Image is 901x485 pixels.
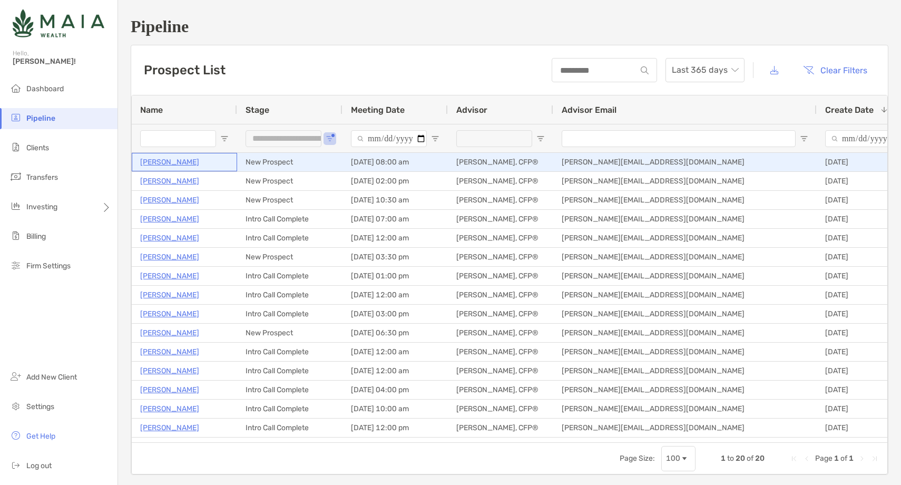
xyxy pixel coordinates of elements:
[553,153,817,171] div: [PERSON_NAME][EMAIL_ADDRESS][DOMAIN_NAME]
[553,248,817,266] div: [PERSON_NAME][EMAIL_ADDRESS][DOMAIN_NAME]
[237,438,342,456] div: New Prospect
[342,419,448,437] div: [DATE] 12:00 pm
[9,82,22,94] img: dashboard icon
[342,400,448,418] div: [DATE] 10:00 am
[9,229,22,242] img: billing icon
[342,248,448,266] div: [DATE] 03:30 pm
[9,429,22,442] img: get-help icon
[661,446,696,471] div: Page Size
[840,454,847,463] span: of
[553,438,817,456] div: [PERSON_NAME][EMAIL_ADDRESS][DOMAIN_NAME]
[140,402,199,415] a: [PERSON_NAME]
[326,134,334,143] button: Open Filter Menu
[9,111,22,124] img: pipeline icon
[342,305,448,323] div: [DATE] 03:00 pm
[562,130,796,147] input: Advisor Email Filter Input
[140,383,199,396] p: [PERSON_NAME]
[736,454,745,463] span: 20
[727,454,734,463] span: to
[26,143,49,152] span: Clients
[858,454,866,463] div: Next Page
[755,454,765,463] span: 20
[456,105,487,115] span: Advisor
[140,156,199,169] a: [PERSON_NAME]
[140,307,199,321] p: [PERSON_NAME]
[26,232,46,241] span: Billing
[431,134,439,143] button: Open Filter Menu
[237,343,342,361] div: Intro Call Complete
[448,324,553,342] div: [PERSON_NAME], CFP®
[237,248,342,266] div: New Prospect
[140,250,199,264] a: [PERSON_NAME]
[448,248,553,266] div: [PERSON_NAME], CFP®
[448,343,553,361] div: [PERSON_NAME], CFP®
[140,231,199,245] a: [PERSON_NAME]
[802,454,811,463] div: Previous Page
[342,438,448,456] div: [DATE] 06:30 pm
[13,57,111,66] span: [PERSON_NAME]!
[342,191,448,209] div: [DATE] 10:30 am
[237,153,342,171] div: New Prospect
[553,229,817,247] div: [PERSON_NAME][EMAIL_ADDRESS][DOMAIN_NAME]
[220,134,229,143] button: Open Filter Menu
[448,153,553,171] div: [PERSON_NAME], CFP®
[26,173,58,182] span: Transfers
[26,84,64,93] span: Dashboard
[721,454,726,463] span: 1
[13,4,104,42] img: Zoe Logo
[553,400,817,418] div: [PERSON_NAME][EMAIL_ADDRESS][DOMAIN_NAME]
[641,66,649,74] img: input icon
[553,191,817,209] div: [PERSON_NAME][EMAIL_ADDRESS][DOMAIN_NAME]
[237,381,342,399] div: Intro Call Complete
[448,438,553,456] div: [PERSON_NAME], CFP®
[825,130,901,147] input: Create Date Filter Input
[553,210,817,228] div: [PERSON_NAME][EMAIL_ADDRESS][DOMAIN_NAME]
[553,419,817,437] div: [PERSON_NAME][EMAIL_ADDRESS][DOMAIN_NAME]
[448,362,553,380] div: [PERSON_NAME], CFP®
[553,172,817,190] div: [PERSON_NAME][EMAIL_ADDRESS][DOMAIN_NAME]
[237,172,342,190] div: New Prospect
[140,212,199,226] a: [PERSON_NAME]
[237,305,342,323] div: Intro Call Complete
[342,286,448,304] div: [DATE] 12:00 am
[795,59,875,82] button: Clear Filters
[26,114,55,123] span: Pipeline
[553,324,817,342] div: [PERSON_NAME][EMAIL_ADDRESS][DOMAIN_NAME]
[672,59,738,82] span: Last 365 days
[815,454,833,463] span: Page
[825,105,874,115] span: Create Date
[140,326,199,339] a: [PERSON_NAME]
[140,421,199,434] p: [PERSON_NAME]
[342,229,448,247] div: [DATE] 12:00 am
[237,210,342,228] div: Intro Call Complete
[448,381,553,399] div: [PERSON_NAME], CFP®
[9,141,22,153] img: clients icon
[140,288,199,302] a: [PERSON_NAME]
[834,454,839,463] span: 1
[448,267,553,285] div: [PERSON_NAME], CFP®
[140,345,199,358] p: [PERSON_NAME]
[140,193,199,207] p: [PERSON_NAME]
[140,440,199,453] a: [PERSON_NAME]
[237,267,342,285] div: Intro Call Complete
[448,210,553,228] div: [PERSON_NAME], CFP®
[237,191,342,209] div: New Prospect
[448,400,553,418] div: [PERSON_NAME], CFP®
[448,286,553,304] div: [PERSON_NAME], CFP®
[144,63,226,77] h3: Prospect List
[342,324,448,342] div: [DATE] 06:30 pm
[553,305,817,323] div: [PERSON_NAME][EMAIL_ADDRESS][DOMAIN_NAME]
[26,202,57,211] span: Investing
[140,174,199,188] a: [PERSON_NAME]
[9,400,22,412] img: settings icon
[342,343,448,361] div: [DATE] 12:00 am
[562,105,616,115] span: Advisor Email
[342,381,448,399] div: [DATE] 04:00 pm
[800,134,808,143] button: Open Filter Menu
[131,17,888,36] h1: Pipeline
